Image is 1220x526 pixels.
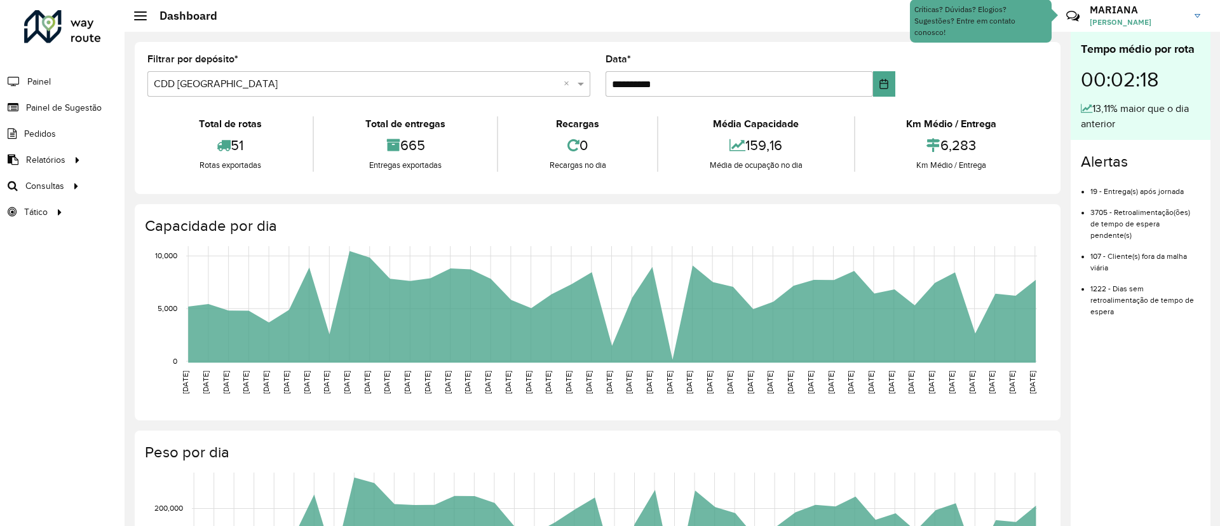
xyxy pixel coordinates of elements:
text: [DATE] [241,371,250,394]
div: Recargas no dia [501,159,654,172]
text: [DATE] [423,371,431,394]
a: Contato Rápido [1059,3,1087,30]
h4: Peso por dia [145,443,1048,462]
text: [DATE] [262,371,270,394]
div: Entregas exportadas [317,159,493,172]
text: [DATE] [201,371,210,394]
div: Tempo médio por rota [1081,41,1200,58]
div: Rotas exportadas [151,159,309,172]
text: 5,000 [158,304,177,312]
text: [DATE] [968,371,976,394]
text: [DATE] [585,371,593,394]
div: Total de rotas [151,116,309,132]
h4: Capacidade por dia [145,217,1048,235]
text: [DATE] [1028,371,1036,394]
text: [DATE] [665,371,674,394]
text: [DATE] [645,371,653,394]
text: [DATE] [524,371,532,394]
text: [DATE] [322,371,330,394]
text: [DATE] [383,371,391,394]
div: 665 [317,132,493,159]
label: Data [606,52,631,67]
div: 13,11% maior que o dia anterior [1081,101,1200,132]
h4: Alertas [1081,153,1200,171]
text: [DATE] [947,371,956,394]
text: [DATE] [887,371,895,394]
text: [DATE] [363,371,371,394]
text: [DATE] [766,371,774,394]
span: [PERSON_NAME] [1090,17,1185,28]
text: [DATE] [282,371,290,394]
div: 159,16 [661,132,850,159]
text: [DATE] [504,371,512,394]
text: [DATE] [342,371,351,394]
li: 19 - Entrega(s) após jornada [1090,176,1200,197]
text: [DATE] [544,371,552,394]
text: [DATE] [463,371,471,394]
button: Choose Date [873,71,895,97]
text: [DATE] [867,371,875,394]
text: 200,000 [154,504,183,513]
text: [DATE] [685,371,693,394]
text: [DATE] [403,371,411,394]
text: 0 [173,357,177,365]
text: [DATE] [564,371,573,394]
div: 0 [501,132,654,159]
div: Km Médio / Entrega [858,159,1045,172]
text: [DATE] [806,371,815,394]
div: 6,283 [858,132,1045,159]
text: [DATE] [726,371,734,394]
div: Recargas [501,116,654,132]
div: Total de entregas [317,116,493,132]
text: [DATE] [927,371,935,394]
text: [DATE] [484,371,492,394]
text: [DATE] [786,371,794,394]
text: [DATE] [181,371,189,394]
text: 10,000 [155,252,177,260]
li: 3705 - Retroalimentação(ões) de tempo de espera pendente(s) [1090,197,1200,241]
span: Consultas [25,179,64,193]
span: Relatórios [26,153,65,167]
div: 51 [151,132,309,159]
text: [DATE] [625,371,633,394]
span: Painel de Sugestão [26,101,102,114]
text: [DATE] [444,371,452,394]
div: Km Médio / Entrega [858,116,1045,132]
li: 1222 - Dias sem retroalimentação de tempo de espera [1090,273,1200,317]
text: [DATE] [302,371,311,394]
span: Clear all [564,76,574,92]
h2: Dashboard [147,9,217,23]
h3: MARIANA [1090,4,1185,16]
label: Filtrar por depósito [147,52,238,67]
text: [DATE] [1008,371,1016,394]
text: [DATE] [827,371,835,394]
text: [DATE] [605,371,613,394]
text: [DATE] [846,371,855,394]
text: [DATE] [907,371,915,394]
span: Pedidos [24,127,56,141]
div: Média Capacidade [661,116,850,132]
li: 107 - Cliente(s) fora da malha viária [1090,241,1200,273]
text: [DATE] [222,371,230,394]
span: Tático [24,205,48,219]
text: [DATE] [746,371,754,394]
span: Painel [27,75,51,88]
div: 00:02:18 [1081,58,1200,101]
text: [DATE] [987,371,996,394]
div: Média de ocupação no dia [661,159,850,172]
text: [DATE] [705,371,714,394]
